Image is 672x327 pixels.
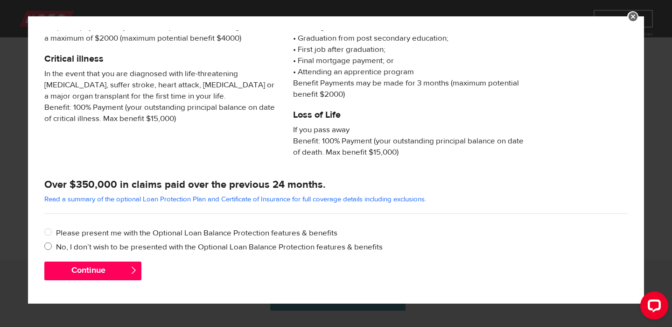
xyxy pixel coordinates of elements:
span:  [130,266,138,274]
input: No, I don’t wish to be presented with the Optional Loan Balance Protection features & benefits [44,242,56,253]
h4: Over $350,000 in claims paid over the previous 24 months. [44,178,628,191]
button: Continue [44,262,141,280]
span: If you pass away Benefit: 100% Payment (your outstanding principal balance on date of death. Max ... [293,124,528,158]
label: Please present me with the Optional Loan Balance Protection features & benefits [56,227,628,239]
span: In the event that you are diagnosed with life-threatening [MEDICAL_DATA], suffer stroke, heart at... [44,68,279,124]
label: No, I don’t wish to be presented with the Optional Loan Balance Protection features & benefits [56,242,628,253]
a: Read a summary of the optional Loan Protection Plan and Certificate of Insurance for full coverag... [44,195,426,204]
h5: Loss of Life [293,109,528,121]
h5: Critical illness [44,53,279,64]
iframe: LiveChat chat widget [633,288,672,327]
input: Please present me with the Optional Loan Balance Protection features & benefits [44,227,56,239]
